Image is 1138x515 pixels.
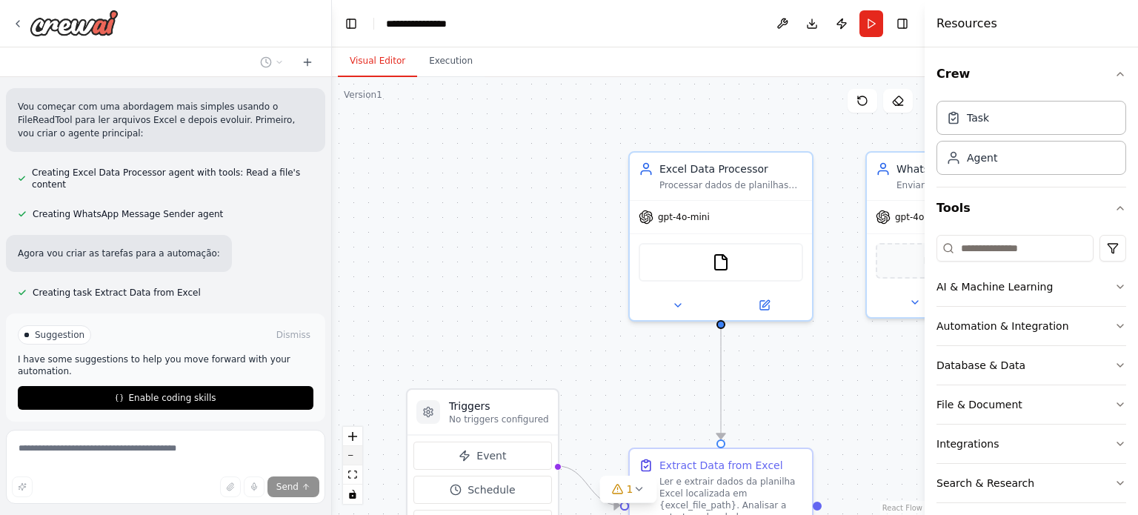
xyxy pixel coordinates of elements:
[296,53,319,71] button: Start a new chat
[936,187,1126,229] button: Tools
[659,162,803,176] div: Excel Data Processor
[865,151,1051,319] div: WhatsApp Message SenderEnviar mensagens personalizadas via WhatsApp para os contatos especificado...
[386,16,460,31] nav: breadcrumb
[12,476,33,497] button: Improve this prompt
[413,476,552,504] button: Schedule
[449,399,549,413] h3: Triggers
[936,397,1022,412] div: File & Document
[267,476,319,497] button: Send
[33,287,201,299] span: Creating task Extract Data from Excel
[712,253,730,271] img: FileReadTool
[936,464,1126,502] button: Search & Research
[273,328,313,342] button: Dismiss
[18,247,220,260] p: Agora vou criar as tarefas para a automação:
[344,89,382,101] div: Version 1
[467,482,515,497] span: Schedule
[936,268,1126,306] button: AI & Machine Learning
[343,485,362,504] button: toggle interactivity
[413,442,552,470] button: Event
[32,167,313,190] span: Creating Excel Data Processor agent with tools: Read a file's content
[556,459,619,513] g: Edge from triggers to d357cf16-b264-4cfb-b75a-fe6a84d1f08b
[18,386,313,410] button: Enable coding skills
[896,162,1040,176] div: WhatsApp Message Sender
[882,504,922,512] a: React Flow attribution
[343,427,362,446] button: zoom in
[936,95,1126,187] div: Crew
[659,179,803,191] div: Processar dados de planilhas Excel especificadas em {excel_file_path}, extrair informações releva...
[343,465,362,485] button: fit view
[30,10,119,36] img: Logo
[343,446,362,465] button: zoom out
[341,13,362,34] button: Hide left sidebar
[936,425,1126,463] button: Integrations
[896,179,1040,191] div: Enviar mensagens personalizadas via WhatsApp para os contatos especificados, baseando-se nos dado...
[417,46,485,77] button: Execution
[343,427,362,504] div: React Flow controls
[128,392,216,404] span: Enable coding skills
[713,328,728,439] g: Edge from dea76776-2a68-45d8-99e8-ee9bd048b6d7 to d357cf16-b264-4cfb-b75a-fe6a84d1f08b
[936,15,997,33] h4: Resources
[936,53,1126,95] button: Crew
[936,476,1034,491] div: Search & Research
[936,385,1126,424] button: File & Document
[936,279,1053,294] div: AI & Machine Learning
[659,458,783,473] div: Extract Data from Excel
[936,346,1126,385] button: Database & Data
[936,319,1069,333] div: Automation & Integration
[895,211,947,223] span: gpt-4o-mini
[35,329,84,341] span: Suggestion
[220,476,241,497] button: Upload files
[338,46,417,77] button: Visual Editor
[33,208,223,220] span: Creating WhatsApp Message Sender agent
[936,307,1126,345] button: Automation & Integration
[967,150,997,165] div: Agent
[892,13,913,34] button: Hide right sidebar
[254,53,290,71] button: Switch to previous chat
[449,413,549,425] p: No triggers configured
[722,296,806,314] button: Open in side panel
[18,100,313,140] p: Vou começar com uma abordagem mais simples usando o FileReadTool para ler arquivos Excel e depois...
[936,436,999,451] div: Integrations
[967,110,989,125] div: Task
[18,353,313,377] p: I have some suggestions to help you move forward with your automation.
[244,476,264,497] button: Click to speak your automation idea
[276,481,299,493] span: Send
[600,476,657,503] button: 1
[627,482,633,496] span: 1
[476,448,506,463] span: Event
[658,211,710,223] span: gpt-4o-mini
[628,151,813,322] div: Excel Data ProcessorProcessar dados de planilhas Excel especificadas em {excel_file_path}, extrai...
[936,358,1025,373] div: Database & Data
